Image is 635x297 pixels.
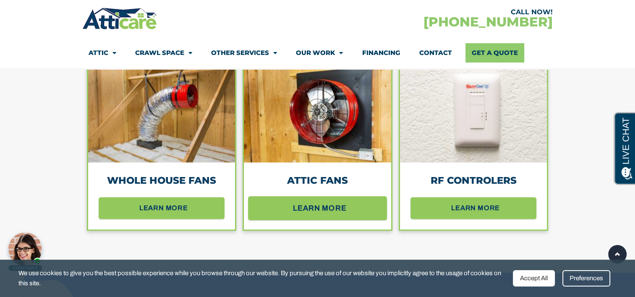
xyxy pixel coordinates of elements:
span: learn more [139,201,188,215]
div: Attic fans [254,175,381,187]
span: learn more [293,201,347,215]
div: CALL NOW! [317,9,552,16]
span: We use cookies to give you the best possible experience while you browse through our website. By ... [18,268,506,289]
a: learn more [248,196,387,220]
span: Opens a chat window [21,7,68,17]
nav: Menu [89,43,546,63]
div: Accept All [513,270,555,287]
a: Other Services [211,43,277,63]
a: learn more [410,197,537,219]
a: Contact [419,43,452,63]
div: Preferences [562,270,610,287]
a: Crawl Space [135,43,192,63]
a: Our Work [296,43,343,63]
a: Financing [362,43,400,63]
a: Attic [89,43,116,63]
div: Whole house fans [99,175,225,187]
span: learn more [451,201,500,215]
a: learn more [99,197,225,219]
a: Get A Quote [465,43,524,63]
iframe: Chat Invitation [4,209,138,272]
img: QuietCool Whole House Attic Fan for Sale | Atticare USA [244,60,391,162]
div: RF controlers [410,175,537,187]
